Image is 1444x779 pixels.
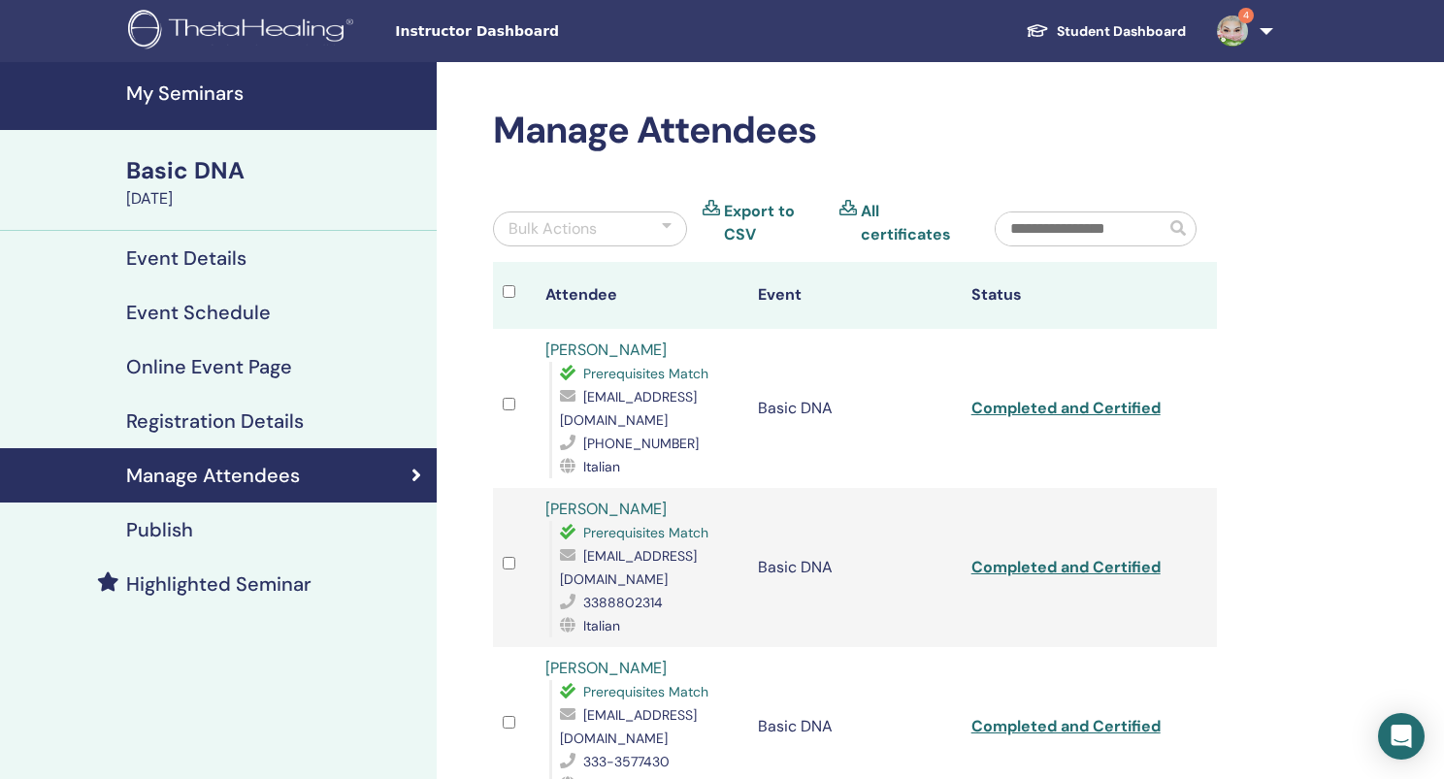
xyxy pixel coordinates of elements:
a: All certificates [861,200,967,246]
th: Event [748,262,961,329]
a: [PERSON_NAME] [545,658,667,678]
h4: Event Details [126,246,246,270]
h4: Registration Details [126,409,304,433]
div: [DATE] [126,187,425,211]
span: [PHONE_NUMBER] [583,435,699,452]
img: logo.png [128,10,360,53]
a: Completed and Certified [971,716,1161,736]
h4: Event Schedule [126,301,271,324]
th: Attendee [536,262,748,329]
h4: Online Event Page [126,355,292,378]
a: Completed and Certified [971,557,1161,577]
h2: Manage Attendees [493,109,1217,153]
div: Open Intercom Messenger [1378,713,1425,760]
span: Instructor Dashboard [395,21,686,42]
span: Prerequisites Match [583,683,708,700]
h4: Publish [126,518,193,541]
a: [PERSON_NAME] [545,499,667,519]
h4: Highlighted Seminar [126,572,312,596]
td: Basic DNA [748,329,961,488]
img: graduation-cap-white.svg [1026,22,1049,39]
h4: My Seminars [126,81,425,105]
span: Italian [583,458,620,475]
a: [PERSON_NAME] [545,340,667,360]
td: Basic DNA [748,488,961,647]
h4: Manage Attendees [126,464,300,487]
span: 333-3577430 [583,753,670,770]
span: [EMAIL_ADDRESS][DOMAIN_NAME] [560,547,697,588]
span: [EMAIL_ADDRESS][DOMAIN_NAME] [560,706,697,747]
img: default.jpg [1217,16,1248,47]
div: Bulk Actions [509,217,597,241]
span: Prerequisites Match [583,365,708,382]
a: Export to CSV [724,200,824,246]
a: Basic DNA[DATE] [115,154,437,211]
span: 4 [1238,8,1254,23]
a: Completed and Certified [971,398,1161,418]
a: Student Dashboard [1010,14,1201,49]
span: Italian [583,617,620,634]
div: Basic DNA [126,154,425,187]
span: [EMAIL_ADDRESS][DOMAIN_NAME] [560,388,697,429]
span: 3388802314 [583,594,663,611]
th: Status [962,262,1174,329]
span: Prerequisites Match [583,524,708,541]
